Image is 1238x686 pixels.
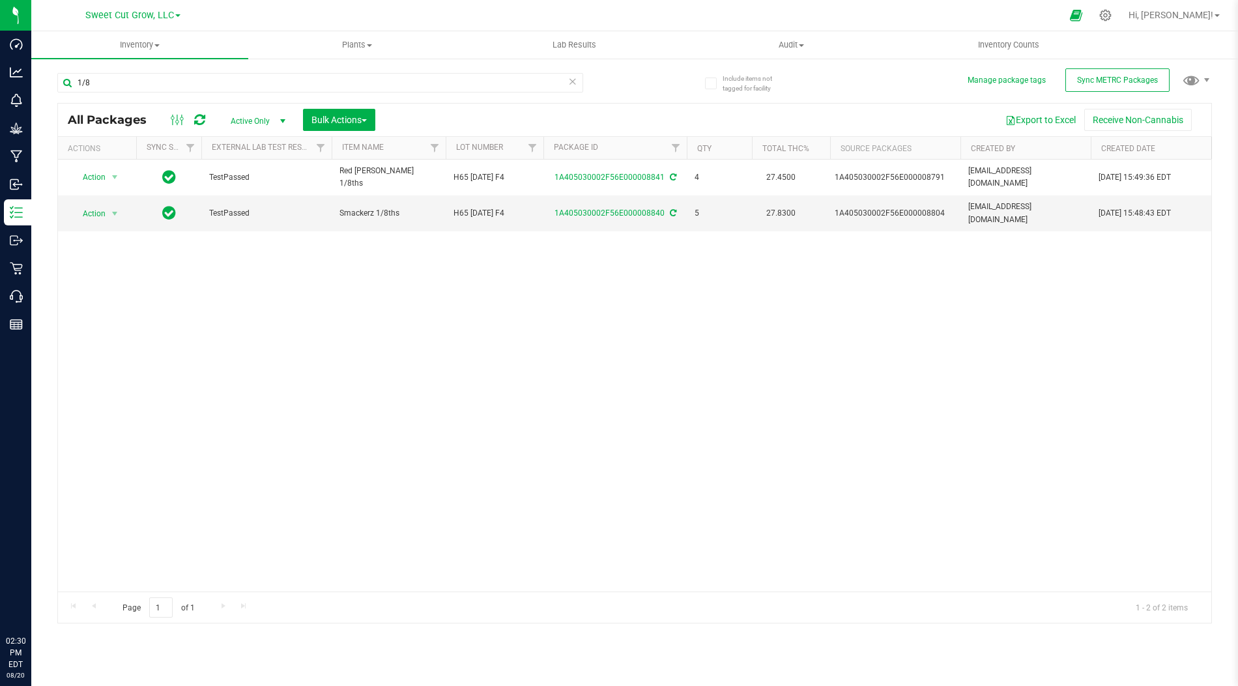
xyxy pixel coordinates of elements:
a: Plants [248,31,465,59]
a: Audit [683,31,900,59]
span: Page of 1 [111,597,205,618]
button: Export to Excel [997,109,1084,131]
span: Lab Results [535,39,614,51]
inline-svg: Reports [10,318,23,331]
span: [DATE] 15:49:36 EDT [1099,171,1171,184]
span: In Sync [162,168,176,186]
p: 08/20 [6,670,25,680]
button: Receive Non-Cannabis [1084,109,1192,131]
inline-svg: Outbound [10,234,23,247]
span: [EMAIL_ADDRESS][DOMAIN_NAME] [968,201,1083,225]
a: Package ID [554,143,598,152]
inline-svg: Analytics [10,66,23,79]
span: H65 [DATE] F4 [453,171,536,184]
span: In Sync [162,204,176,222]
a: External Lab Test Result [212,143,314,152]
a: Filter [180,137,201,159]
iframe: Resource center unread badge [38,580,54,595]
span: Include items not tagged for facility [723,74,788,93]
button: Bulk Actions [303,109,375,131]
span: Audit [684,39,899,51]
a: Total THC% [762,144,809,153]
span: Clear [568,73,577,90]
span: Inventory Counts [960,39,1057,51]
span: 27.4500 [760,168,802,187]
span: Plants [249,39,465,51]
p: 02:30 PM EDT [6,635,25,670]
inline-svg: Monitoring [10,94,23,107]
a: Created By [971,144,1015,153]
a: Inventory Counts [900,31,1117,59]
a: 1A405030002F56E000008840 [554,208,665,218]
div: Actions [68,144,131,153]
span: Action [71,205,106,223]
inline-svg: Inventory [10,206,23,219]
div: Manage settings [1097,9,1114,21]
inline-svg: Retail [10,262,23,275]
inline-svg: Grow [10,122,23,135]
span: [EMAIL_ADDRESS][DOMAIN_NAME] [968,165,1083,190]
a: Filter [665,137,687,159]
span: 4 [695,171,744,184]
span: Open Ecommerce Menu [1061,3,1091,28]
button: Manage package tags [968,75,1046,86]
inline-svg: Inbound [10,178,23,191]
div: 1A405030002F56E000008804 [835,207,957,220]
span: select [107,205,123,223]
span: Bulk Actions [311,115,367,125]
span: Inventory [31,39,248,51]
inline-svg: Call Center [10,290,23,303]
span: H65 [DATE] F4 [453,207,536,220]
span: Sweet Cut Grow, LLC [85,10,174,21]
span: Action [71,168,106,186]
span: Sync from Compliance System [668,173,676,182]
a: Qty [697,144,712,153]
span: Smackerz 1/8ths [339,207,438,220]
a: Lab Results [466,31,683,59]
span: 1 - 2 of 2 items [1125,597,1198,617]
button: Sync METRC Packages [1065,68,1170,92]
th: Source Packages [830,137,960,160]
input: 1 [149,597,173,618]
span: 5 [695,207,744,220]
span: TestPassed [209,171,324,184]
span: Sync from Compliance System [668,208,676,218]
a: Filter [424,137,446,159]
a: Inventory [31,31,248,59]
input: Search Package ID, Item Name, SKU, Lot or Part Number... [57,73,583,93]
a: Filter [310,137,332,159]
iframe: Resource center [13,582,52,621]
span: Red [PERSON_NAME] 1/8ths [339,165,438,190]
a: Created Date [1101,144,1155,153]
span: Sync METRC Packages [1077,76,1158,85]
span: All Packages [68,113,160,127]
a: 1A405030002F56E000008841 [554,173,665,182]
span: TestPassed [209,207,324,220]
a: Item Name [342,143,384,152]
span: Hi, [PERSON_NAME]! [1129,10,1213,20]
a: Lot Number [456,143,503,152]
a: Filter [522,137,543,159]
span: [DATE] 15:48:43 EDT [1099,207,1171,220]
a: Sync Status [147,143,197,152]
inline-svg: Manufacturing [10,150,23,163]
div: 1A405030002F56E000008791 [835,171,957,184]
inline-svg: Dashboard [10,38,23,51]
span: select [107,168,123,186]
span: 27.8300 [760,204,802,223]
